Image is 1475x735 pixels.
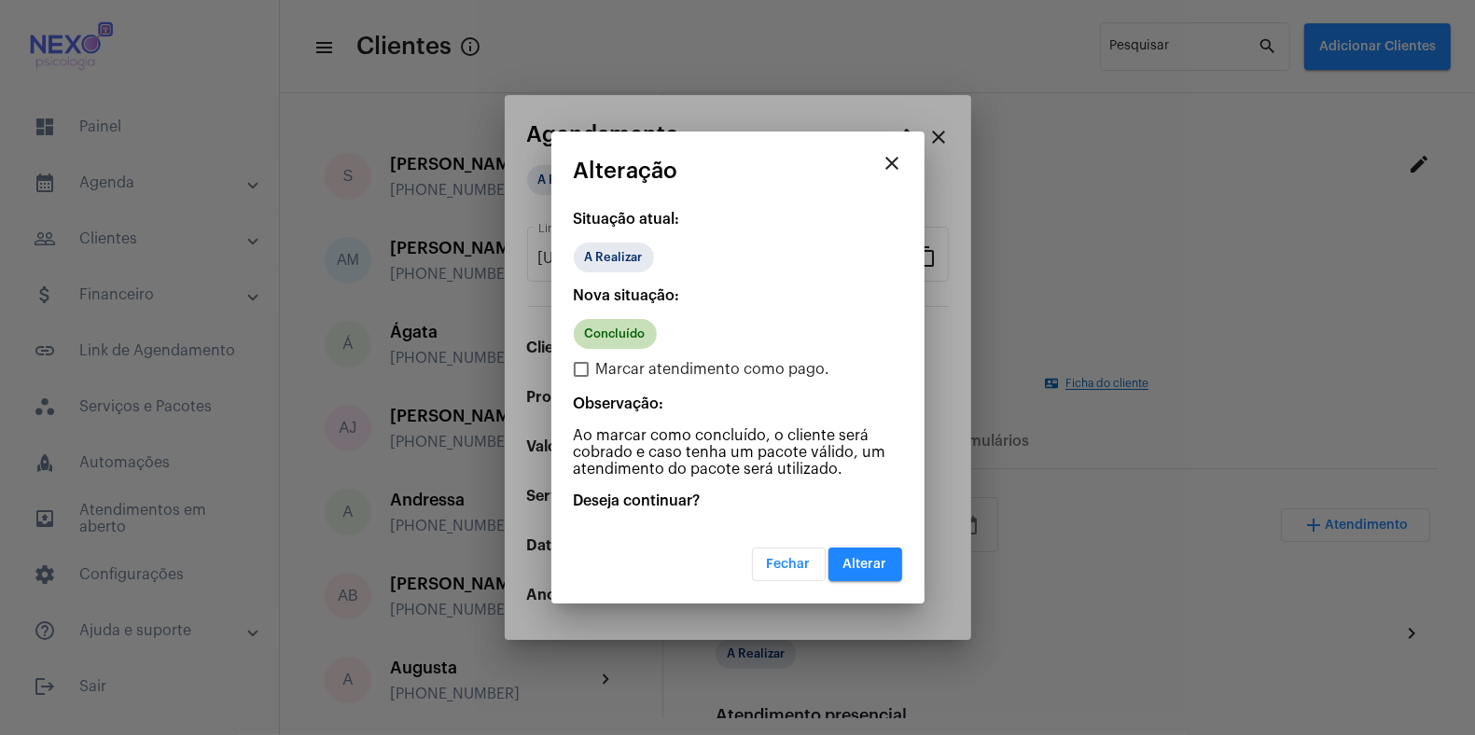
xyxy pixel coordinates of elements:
[752,548,826,581] button: Fechar
[574,395,902,412] p: Observação:
[574,319,657,349] mat-chip: Concluído
[767,558,811,571] span: Fechar
[574,211,902,228] p: Situação atual:
[574,427,902,478] p: Ao marcar como concluído, o cliente será cobrado e caso tenha um pacote válido, um atendimento do...
[882,152,904,174] mat-icon: close
[574,287,902,304] p: Nova situação:
[574,243,654,272] mat-chip: A Realizar
[574,159,678,183] span: Alteração
[828,548,902,581] button: Alterar
[843,558,887,571] span: Alterar
[596,358,830,381] span: Marcar atendimento como pago.
[574,492,902,509] p: Deseja continuar?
